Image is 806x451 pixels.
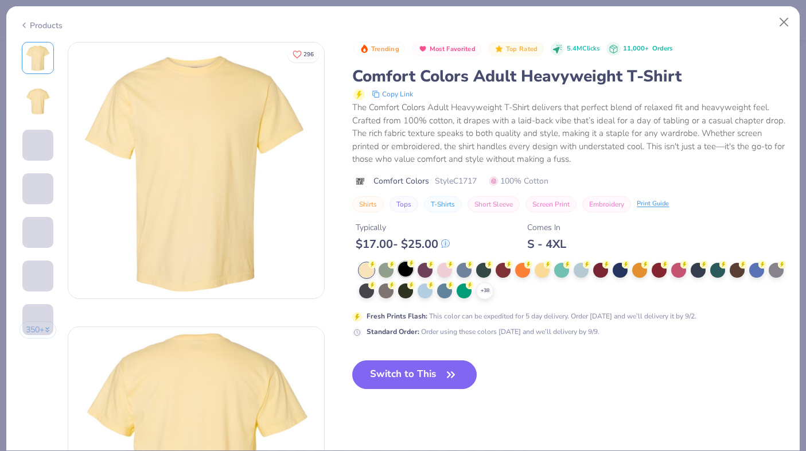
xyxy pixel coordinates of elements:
div: 11,000+ [623,44,672,54]
span: 5.4M Clicks [567,44,599,54]
span: Comfort Colors [373,175,429,187]
button: Short Sleeve [468,196,520,212]
img: User generated content [22,248,24,279]
button: T-Shirts [424,196,462,212]
div: Products [20,20,63,32]
strong: Standard Order : [367,327,419,336]
button: Badge Button [353,42,405,57]
div: Comfort Colors Adult Heavyweight T-Shirt [352,65,786,87]
span: 100% Cotton [489,175,548,187]
img: Most Favorited sort [418,44,427,53]
button: Tops [390,196,418,212]
span: Most Favorited [430,46,476,52]
div: Order using these colors [DATE] and we’ll delivery by 9/9. [367,326,599,337]
span: + 38 [481,287,489,295]
button: Switch to This [352,360,477,389]
button: Badge Button [488,42,543,57]
div: $ 17.00 - $ 25.00 [356,237,450,251]
img: User generated content [22,204,24,235]
img: Top Rated sort [494,44,504,53]
span: Trending [371,46,399,52]
img: Back [24,88,52,115]
button: Embroidery [582,196,631,212]
button: 350+ [20,321,57,339]
strong: Fresh Prints Flash : [367,312,427,321]
span: Orders [652,44,672,53]
button: Like [287,46,319,63]
button: copy to clipboard [368,87,416,101]
div: The Comfort Colors Adult Heavyweight T-Shirt delivers that perfect blend of relaxed fit and heavy... [352,101,786,166]
span: Style C1717 [435,175,477,187]
img: User generated content [22,291,24,322]
div: Comes In [527,221,566,234]
div: Print Guide [637,199,669,209]
img: Trending sort [360,44,369,53]
button: Shirts [352,196,384,212]
img: User generated content [22,161,24,192]
img: Front [24,44,52,72]
div: This color can be expedited for 5 day delivery. Order [DATE] and we’ll delivery it by 9/2. [367,311,696,321]
img: User generated content [22,335,24,366]
span: 296 [303,52,314,57]
button: Badge Button [412,42,481,57]
button: Close [773,11,795,33]
div: Typically [356,221,450,234]
img: Front [68,42,324,298]
span: Top Rated [506,46,538,52]
button: Screen Print [525,196,577,212]
div: S - 4XL [527,237,566,251]
img: brand logo [352,177,368,186]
